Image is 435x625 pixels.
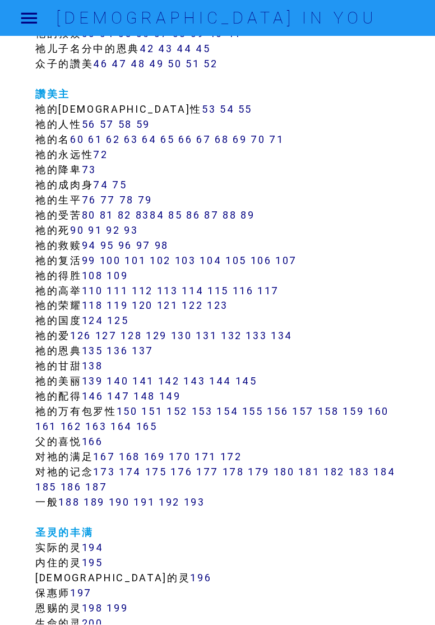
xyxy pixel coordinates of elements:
[107,345,128,358] a: 136
[242,405,263,418] a: 155
[82,541,104,554] a: 194
[107,284,128,297] a: 111
[82,254,96,267] a: 99
[223,209,237,221] a: 88
[155,239,169,252] a: 98
[142,133,156,146] a: 64
[132,284,153,297] a: 112
[108,314,129,327] a: 125
[82,163,96,176] a: 73
[225,254,247,267] a: 105
[82,360,103,373] a: 138
[196,330,217,342] a: 131
[168,57,182,70] a: 50
[144,451,165,464] a: 169
[182,299,203,312] a: 122
[142,405,163,418] a: 151
[94,178,109,191] a: 74
[150,209,164,221] a: 84
[61,481,82,494] a: 186
[368,405,390,418] a: 160
[154,27,169,40] a: 37
[166,405,188,418] a: 152
[150,254,171,267] a: 102
[136,27,150,40] a: 36
[100,193,115,206] a: 77
[343,405,364,418] a: 159
[175,254,196,267] a: 103
[173,27,187,40] a: 38
[227,27,242,40] a: 41
[113,178,127,191] a: 75
[86,420,107,433] a: 163
[82,27,96,40] a: 33
[159,496,180,509] a: 192
[204,57,218,70] a: 52
[100,239,114,252] a: 95
[70,330,91,342] a: 126
[119,451,140,464] a: 168
[132,345,154,358] a: 137
[82,314,104,327] a: 124
[195,451,216,464] a: 171
[59,496,80,509] a: 188
[204,209,219,221] a: 87
[251,254,272,267] a: 106
[146,330,167,342] a: 129
[387,575,427,617] iframe: Chat
[136,420,158,433] a: 165
[35,526,93,539] a: 圣灵的丰满
[248,466,270,479] a: 179
[118,209,132,221] a: 82
[318,405,339,418] a: 158
[186,209,200,221] a: 86
[70,133,84,146] a: 60
[82,557,103,570] a: 195
[88,133,102,146] a: 61
[349,466,370,479] a: 183
[95,330,117,342] a: 127
[107,269,128,282] a: 109
[94,57,108,70] a: 46
[118,27,132,40] a: 35
[267,405,289,418] a: 156
[217,405,239,418] a: 154
[374,466,396,479] a: 184
[207,284,229,297] a: 115
[70,224,84,237] a: 90
[209,27,223,40] a: 40
[138,193,152,206] a: 79
[168,209,182,221] a: 85
[159,390,181,403] a: 149
[158,42,173,55] a: 43
[108,390,130,403] a: 147
[293,405,314,418] a: 157
[196,466,219,479] a: 177
[150,57,164,70] a: 49
[131,57,146,70] a: 48
[233,284,254,297] a: 116
[191,27,205,40] a: 39
[251,133,265,146] a: 70
[269,133,284,146] a: 71
[82,299,103,312] a: 118
[158,375,180,388] a: 142
[220,103,234,115] a: 54
[184,496,205,509] a: 193
[94,451,115,464] a: 167
[100,118,114,131] a: 57
[258,284,280,297] a: 117
[200,254,222,267] a: 104
[132,299,153,312] a: 120
[207,299,228,312] a: 123
[184,375,206,388] a: 143
[84,496,105,509] a: 189
[119,466,141,479] a: 174
[107,299,128,312] a: 119
[82,436,103,448] a: 166
[35,87,70,100] a: 讚美主
[82,284,103,297] a: 110
[121,330,142,342] a: 128
[157,284,178,297] a: 113
[61,420,82,433] a: 162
